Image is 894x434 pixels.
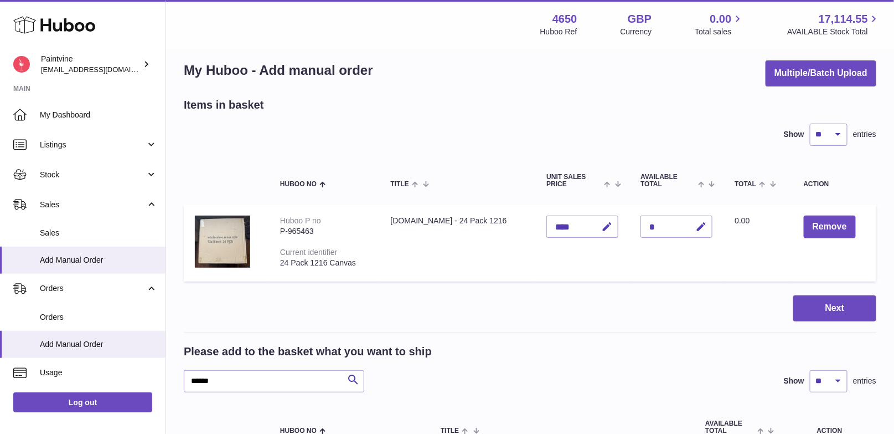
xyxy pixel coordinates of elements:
strong: GBP [628,12,652,27]
span: My Dashboard [40,110,157,120]
span: Sales [40,200,146,210]
span: Orders [40,283,146,294]
span: [EMAIL_ADDRESS][DOMAIN_NAME] [41,65,163,74]
span: Huboo no [280,181,317,188]
span: 0.00 [710,12,732,27]
h2: Please add to the basket what you want to ship [184,344,432,359]
span: 17,114.55 [819,12,868,27]
div: P-965463 [280,226,369,237]
strong: 4650 [552,12,577,27]
a: Log out [13,392,152,412]
span: AVAILABLE Total [640,173,695,188]
span: Add Manual Order [40,255,157,265]
div: Action [804,181,865,188]
div: Currency [621,27,652,37]
span: Unit Sales Price [546,173,601,188]
h1: My Huboo - Add manual order [184,62,373,79]
h2: Items in basket [184,98,264,113]
div: Paintvine [41,54,141,75]
a: 0.00 Total sales [695,12,744,37]
span: Title [391,181,409,188]
span: Total [735,181,756,188]
div: 24 Pack 1216 Canvas [280,258,369,268]
span: Total sales [695,27,744,37]
label: Show [784,129,804,140]
img: euan@paintvine.co.uk [13,56,30,73]
span: Add Manual Order [40,339,157,350]
div: Huboo Ref [540,27,577,37]
span: Usage [40,367,157,378]
span: 0.00 [735,216,750,225]
span: Stock [40,170,146,180]
div: Huboo P no [280,216,321,225]
span: AVAILABLE Stock Total [787,27,881,37]
a: 17,114.55 AVAILABLE Stock Total [787,12,881,37]
span: Orders [40,312,157,323]
button: Next [793,295,876,321]
button: Multiple/Batch Upload [766,60,876,86]
span: entries [853,376,876,386]
span: entries [853,129,876,140]
label: Show [784,376,804,386]
img: wholesale-canvas.com - 24 Pack 1216 [195,216,250,268]
td: [DOMAIN_NAME] - 24 Pack 1216 [380,205,536,282]
div: Current identifier [280,248,338,257]
span: Listings [40,140,146,150]
span: Sales [40,228,157,238]
button: Remove [804,216,856,238]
